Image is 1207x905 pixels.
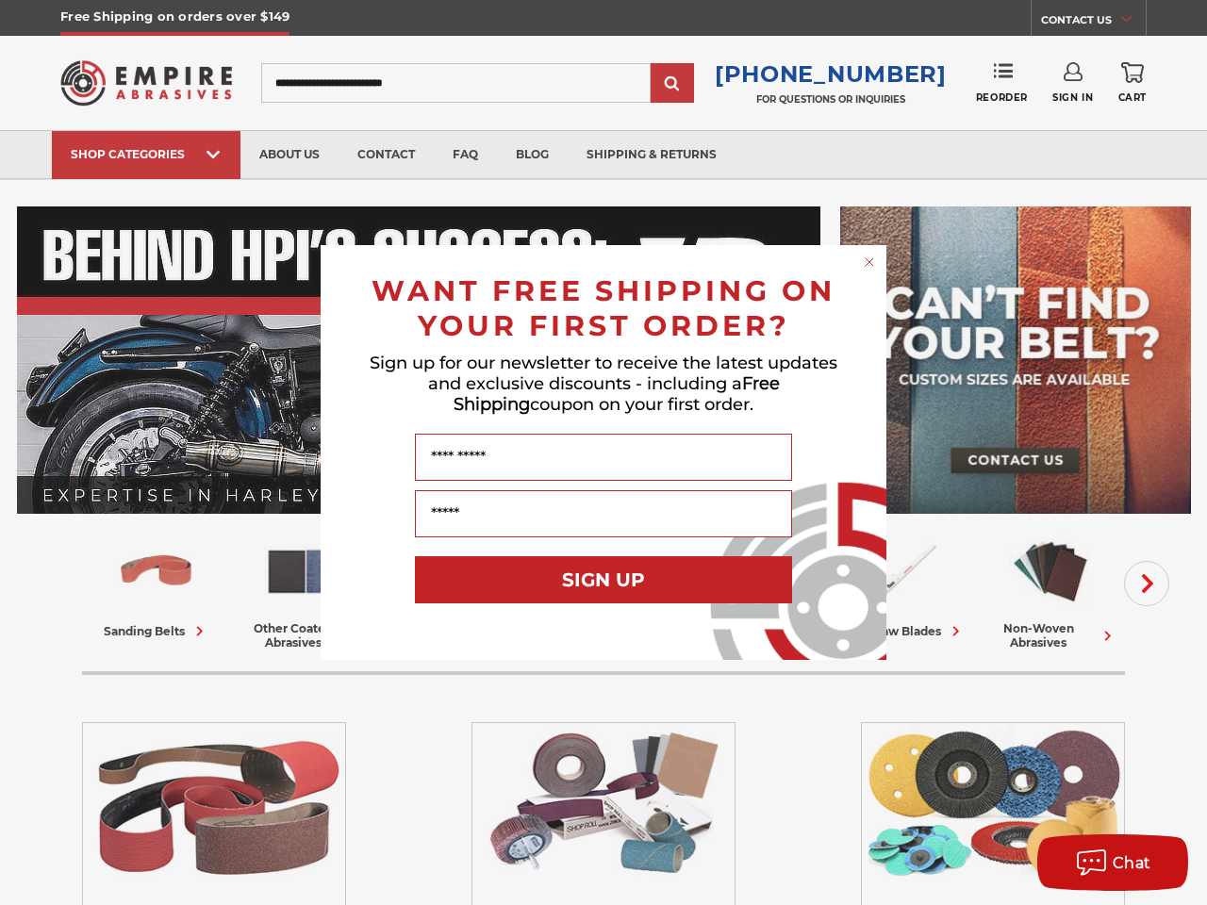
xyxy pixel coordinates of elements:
[860,253,879,271] button: Close dialog
[1113,854,1151,872] span: Chat
[415,556,792,603] button: SIGN UP
[454,373,780,415] span: Free Shipping
[1037,834,1188,891] button: Chat
[372,273,835,343] span: WANT FREE SHIPPING ON YOUR FIRST ORDER?
[370,353,837,415] span: Sign up for our newsletter to receive the latest updates and exclusive discounts - including a co...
